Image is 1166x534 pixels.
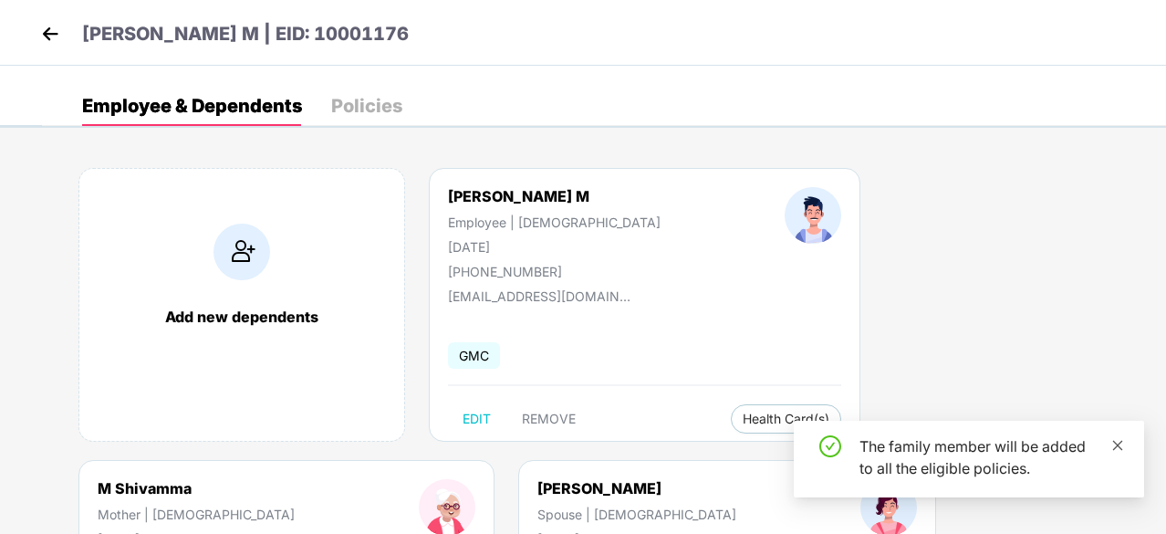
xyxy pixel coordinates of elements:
div: The family member will be added to all the eligible policies. [859,435,1122,479]
div: [EMAIL_ADDRESS][DOMAIN_NAME] [448,288,630,304]
div: Employee | [DEMOGRAPHIC_DATA] [448,215,661,230]
p: [PERSON_NAME] M | EID: 10001176 [82,20,409,48]
div: Spouse | [DEMOGRAPHIC_DATA] [537,507,736,522]
div: [PERSON_NAME] M [448,187,661,205]
div: M Shivamma [98,479,295,497]
span: REMOVE [522,412,576,426]
div: [DATE] [448,239,661,255]
button: Health Card(s) [731,404,841,434]
div: [PHONE_NUMBER] [448,264,661,279]
button: EDIT [448,404,505,434]
span: check-circle [819,435,841,457]
div: Mother | [DEMOGRAPHIC_DATA] [98,507,295,522]
span: EDIT [463,412,491,426]
img: profileImage [785,187,841,244]
div: Add new dependents [98,308,386,326]
div: Employee & Dependents [82,97,302,115]
div: [PERSON_NAME] [537,479,736,497]
span: Health Card(s) [743,414,829,424]
button: REMOVE [507,404,590,434]
div: Policies [331,97,402,115]
span: close [1111,439,1124,452]
span: GMC [448,342,500,369]
img: back [36,20,64,47]
img: addIcon [213,224,270,280]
